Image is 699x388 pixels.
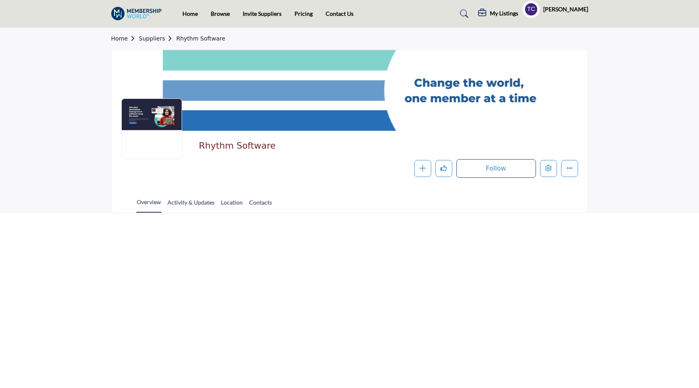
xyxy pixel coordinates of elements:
img: site Logo [111,7,166,20]
a: Browse [211,10,230,17]
a: Contact Us [326,10,354,17]
button: Follow [456,159,536,178]
button: Edit company [540,160,557,177]
a: Home [182,10,198,17]
a: Invite Suppliers [243,10,282,17]
button: More details [561,160,578,177]
div: My Listings [478,9,518,19]
h2: Rhythm Software [199,141,421,151]
a: Search [452,7,474,20]
button: Show hide supplier dropdown [522,0,540,18]
a: Overview [136,198,161,213]
a: Suppliers [139,35,176,42]
a: Pricing [294,10,313,17]
h5: [PERSON_NAME] [543,5,588,13]
a: Home [111,35,139,42]
a: Contacts [249,198,272,212]
a: Rhythm Software [176,35,225,42]
h5: My Listings [490,10,518,17]
button: Like [435,160,452,177]
a: Location [220,198,243,212]
a: Activity & Updates [167,198,215,212]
